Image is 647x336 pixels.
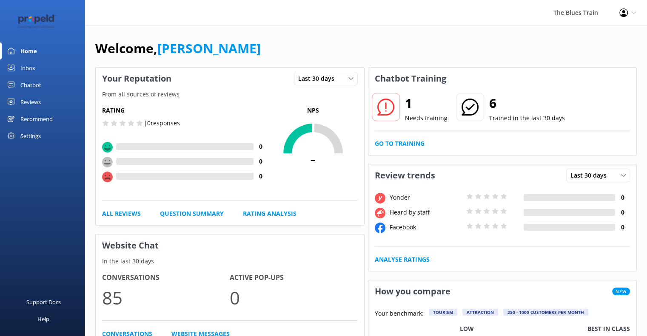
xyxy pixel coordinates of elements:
a: [PERSON_NAME] [157,40,261,57]
h4: 0 [615,208,630,217]
div: Recommend [20,110,53,127]
h4: 0 [254,172,268,181]
div: Support Docs [26,294,61,311]
a: Question Summary [160,209,224,218]
div: Facebook [388,223,464,232]
div: Help [37,311,49,328]
p: NPS [268,106,358,115]
div: Home [20,42,37,59]
h2: 6 [489,93,565,113]
h2: 1 [405,93,447,113]
h3: How you compare [368,280,457,302]
h5: Rating [102,106,268,115]
span: - [268,147,358,169]
a: Rating Analysis [243,209,296,218]
h4: 0 [254,157,268,166]
div: Heard by staff [388,208,464,217]
p: Low [460,324,474,333]
p: Trained in the last 30 days [489,113,565,123]
p: | 0 responses [144,119,180,128]
h4: Conversations [102,272,230,283]
h4: 0 [615,223,630,232]
h1: Welcome, [95,38,261,59]
p: Best in class [587,324,630,333]
div: Settings [20,127,41,144]
span: New [612,288,630,295]
div: Chatbot [20,76,41,93]
p: From all sources of reviews [96,90,364,99]
p: Needs training [405,113,447,123]
a: Go to Training [375,139,425,148]
p: Your benchmark: [375,309,424,319]
h3: Your Reputation [96,68,178,90]
div: 250 - 1000 customers per month [503,309,588,316]
div: Inbox [20,59,35,76]
div: Tourism [429,309,457,316]
h4: Active Pop-ups [230,272,357,283]
h4: 0 [615,193,630,202]
p: 0 [230,283,357,312]
a: All Reviews [102,209,141,218]
span: Last 30 days [298,74,339,83]
h4: 0 [254,142,268,151]
div: Yonder [388,193,464,202]
div: Reviews [20,93,41,110]
h3: Review trends [368,164,442,186]
a: Analyse Ratings [375,255,430,264]
h3: Website Chat [96,234,364,257]
div: Attraction [462,309,498,316]
h3: Chatbot Training [368,68,453,90]
p: 85 [102,283,230,312]
img: 12-1677471078.png [13,14,62,28]
span: Last 30 days [570,171,612,180]
p: In the last 30 days [96,257,364,266]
